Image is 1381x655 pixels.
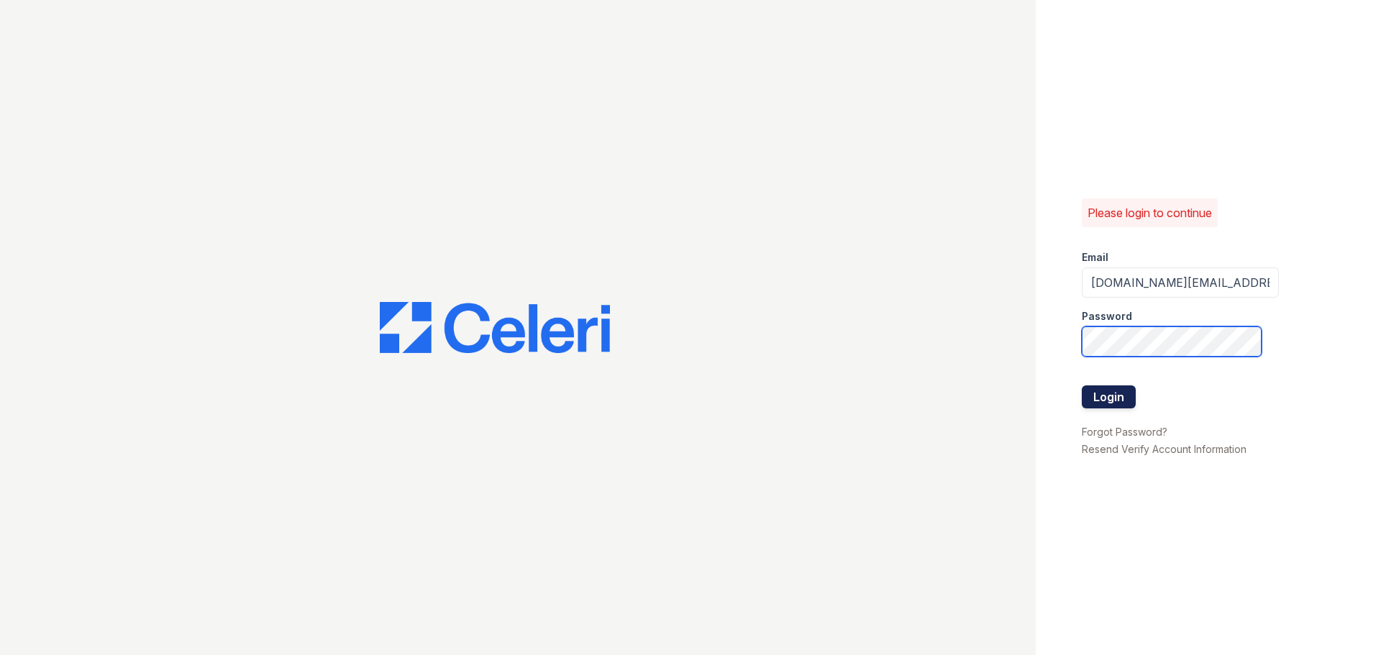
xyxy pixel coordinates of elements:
button: Login [1082,385,1136,408]
a: Forgot Password? [1082,426,1167,438]
a: Resend Verify Account Information [1082,443,1246,455]
label: Email [1082,250,1108,265]
label: Password [1082,309,1132,324]
img: CE_Logo_Blue-a8612792a0a2168367f1c8372b55b34899dd931a85d93a1a3d3e32e68fde9ad4.png [380,302,610,354]
p: Please login to continue [1088,204,1212,221]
